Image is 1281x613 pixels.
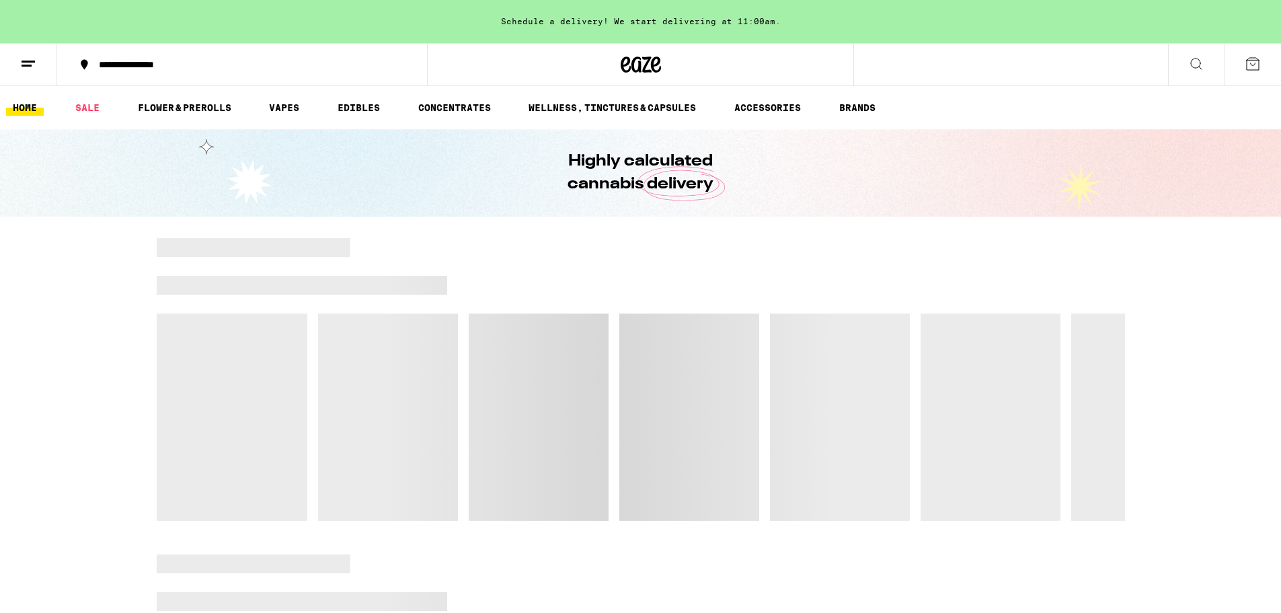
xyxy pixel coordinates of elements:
a: HOME [6,100,44,116]
h1: Highly calculated cannabis delivery [530,150,752,196]
a: VAPES [262,100,306,116]
a: SALE [69,100,106,116]
button: BRANDS [832,100,882,116]
a: ACCESSORIES [728,100,808,116]
a: CONCENTRATES [412,100,498,116]
a: WELLNESS, TINCTURES & CAPSULES [522,100,703,116]
a: EDIBLES [331,100,387,116]
a: FLOWER & PREROLLS [131,100,238,116]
